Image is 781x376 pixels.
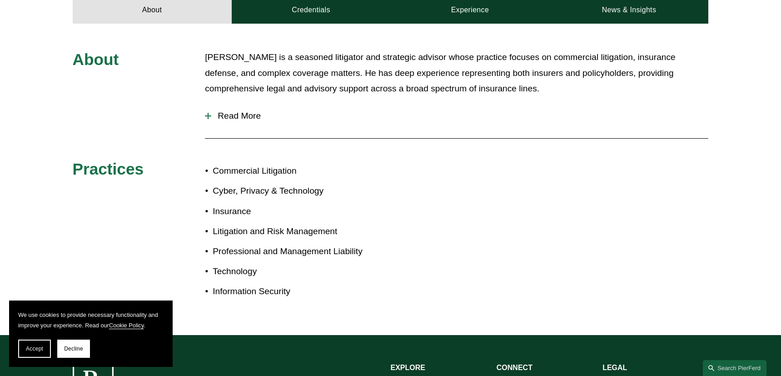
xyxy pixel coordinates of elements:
section: Cookie banner [9,301,173,367]
a: Cookie Policy [109,322,144,329]
p: [PERSON_NAME] is a seasoned litigator and strategic advisor whose practice focuses on commercial ... [205,50,708,97]
strong: LEGAL [602,364,627,371]
p: We use cookies to provide necessary functionality and improve your experience. Read our . [18,310,164,331]
span: Decline [64,346,83,352]
button: Decline [57,340,90,358]
strong: CONNECT [497,364,532,371]
p: Commercial Litigation [213,163,390,179]
button: Accept [18,340,51,358]
span: About [73,50,119,68]
p: Technology [213,264,390,280]
p: Insurance [213,204,390,220]
span: Read More [211,111,708,121]
a: Search this site [703,360,766,376]
span: Accept [26,346,43,352]
p: Cyber, Privacy & Technology [213,183,390,199]
p: Litigation and Risk Management [213,224,390,240]
p: Information Security [213,284,390,300]
p: Professional and Management Liability [213,244,390,260]
strong: EXPLORE [391,364,425,371]
button: Read More [205,104,708,128]
span: Practices [73,160,144,178]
